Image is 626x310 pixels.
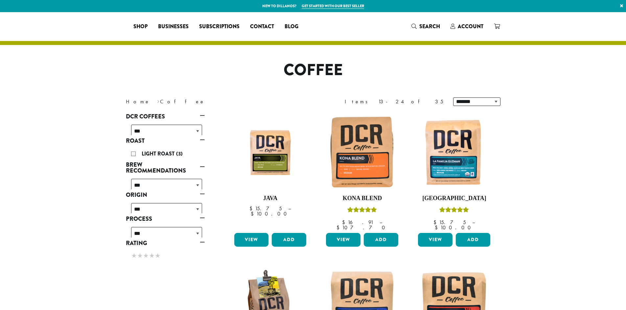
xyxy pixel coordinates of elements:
nav: Breadcrumb [126,98,303,106]
span: Blog [285,23,298,31]
a: View [234,233,269,247]
span: Search [419,23,440,30]
span: $ [342,219,348,226]
span: ★ [143,251,149,260]
span: $ [251,210,256,217]
div: Roast [126,146,205,159]
span: $ [435,224,440,231]
a: Shop [128,21,153,32]
h4: Kona Blend [324,195,400,202]
h4: Java [233,195,308,202]
div: Origin [126,200,205,213]
div: Process [126,224,205,237]
bdi: 15.75 [433,219,466,226]
a: Process [126,213,205,224]
span: – [472,219,475,226]
a: Rating [126,238,205,249]
span: (3) [176,150,183,157]
a: View [326,233,360,247]
div: Items 13-24 of 35 [345,98,443,106]
span: ★ [149,251,155,260]
img: Kona-300x300.jpg [324,114,400,190]
span: ★ [155,251,161,260]
a: [GEOGRAPHIC_DATA]Rated 4.83 out of 5 [416,114,492,230]
bdi: 100.00 [251,210,290,217]
span: – [288,205,291,212]
a: Roast [126,135,205,146]
bdi: 16.91 [342,219,373,226]
div: DCR Coffees [126,122,205,135]
span: Contact [250,23,274,31]
img: 12oz_DCR_Java_StockImage_1200pxX1200px.jpg [232,114,308,190]
bdi: 100.00 [435,224,474,231]
div: Brew Recommendations [126,176,205,189]
h1: Coffee [121,61,505,80]
a: Home [126,98,150,105]
img: DCR-La-Familia-Guzman-Coffee-Bag-300x300.png [416,114,492,190]
a: Origin [126,189,205,200]
span: $ [433,219,439,226]
a: View [418,233,452,247]
button: Add [364,233,398,247]
span: Shop [133,23,148,31]
div: Rated 4.83 out of 5 [439,206,469,216]
span: ★ [131,251,137,260]
h4: [GEOGRAPHIC_DATA] [416,195,492,202]
div: Rated 5.00 out of 5 [347,206,377,216]
bdi: 107.70 [336,224,388,231]
span: Account [458,23,483,30]
span: Businesses [158,23,189,31]
bdi: 15.75 [249,205,282,212]
a: Java [233,114,308,230]
a: DCR Coffees [126,111,205,122]
span: – [380,219,382,226]
span: Light Roast [142,150,176,157]
div: Rating [126,249,205,261]
button: Add [456,233,490,247]
a: Search [406,21,445,32]
span: ★ [137,251,143,260]
span: Subscriptions [199,23,240,31]
a: Brew Recommendations [126,159,205,176]
span: $ [336,224,342,231]
span: › [157,95,159,106]
a: Get started with our best seller [302,3,364,9]
button: Add [272,233,306,247]
a: Kona BlendRated 5.00 out of 5 [324,114,400,230]
span: $ [249,205,255,212]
